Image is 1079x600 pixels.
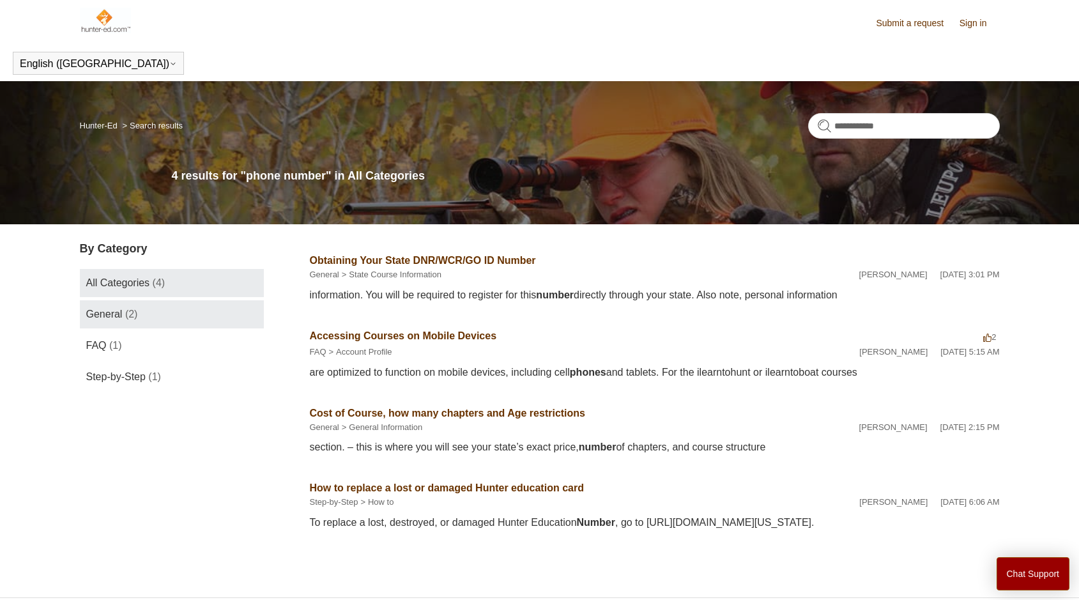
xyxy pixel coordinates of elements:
time: 07/28/2022, 06:06 [940,497,999,507]
a: How to [368,497,394,507]
li: [PERSON_NAME] [859,268,928,281]
span: (1) [109,340,122,351]
li: How to [358,496,394,509]
li: FAQ [310,346,326,358]
em: phones [570,367,606,378]
li: Account Profile [326,346,392,358]
a: State Course Information [349,270,441,279]
li: [PERSON_NAME] [859,496,928,509]
time: 02/12/2024, 14:15 [940,422,1000,432]
a: How to replace a lost or damaged Hunter education card [310,482,584,493]
span: (4) [153,277,165,288]
a: General [310,270,339,279]
span: Step-by-Step [86,371,146,382]
em: number [536,289,574,300]
img: Hunter-Ed Help Center home page [80,8,132,33]
li: General [310,421,339,434]
li: State Course Information [339,268,441,281]
a: Cost of Course, how many chapters and Age restrictions [310,408,586,419]
li: Step-by-Step [310,496,358,509]
a: Sign in [960,17,1000,30]
h3: By Category [80,240,264,258]
a: Hunter-Ed [80,121,118,130]
div: section. – this is where you will see your state’s exact price, of chapters, and course structure [310,440,1000,455]
li: [PERSON_NAME] [859,346,928,358]
em: Number [577,517,615,528]
div: information. You will be required to register for this directly through your state. Also note, pe... [310,288,1000,303]
span: General [86,309,123,319]
a: Account Profile [336,347,392,357]
a: Submit a request [876,17,956,30]
a: General [310,422,339,432]
a: Step-by-Step (1) [80,363,264,391]
h1: 4 results for "phone number" in All Categories [172,167,1000,185]
a: All Categories (4) [80,269,264,297]
a: Step-by-Step [310,497,358,507]
a: Accessing Courses on Mobile Devices [310,330,497,341]
input: Search [808,113,1000,139]
span: 2 [983,332,996,342]
a: General Information [349,422,422,432]
div: To replace a lost, destroyed, or damaged Hunter Education , go to [URL][DOMAIN_NAME][US_STATE]. [310,515,1000,530]
li: Hunter-Ed [80,121,120,130]
li: Search results [119,121,183,130]
li: General Information [339,421,423,434]
a: FAQ (1) [80,332,264,360]
div: are optimized to function on mobile devices, including cell and tablets. For the ilearntohunt or ... [310,365,1000,380]
a: Obtaining Your State DNR/WCR/GO ID Number [310,255,536,266]
a: General (2) [80,300,264,328]
time: 08/08/2022, 05:15 [940,347,999,357]
li: [PERSON_NAME] [859,421,928,434]
li: General [310,268,339,281]
button: English ([GEOGRAPHIC_DATA]) [20,58,177,70]
span: All Categories [86,277,150,288]
em: number [579,442,616,452]
span: (2) [125,309,138,319]
button: Chat Support [997,557,1070,590]
span: FAQ [86,340,107,351]
span: (1) [148,371,161,382]
time: 02/12/2024, 15:01 [940,270,1000,279]
a: FAQ [310,347,326,357]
